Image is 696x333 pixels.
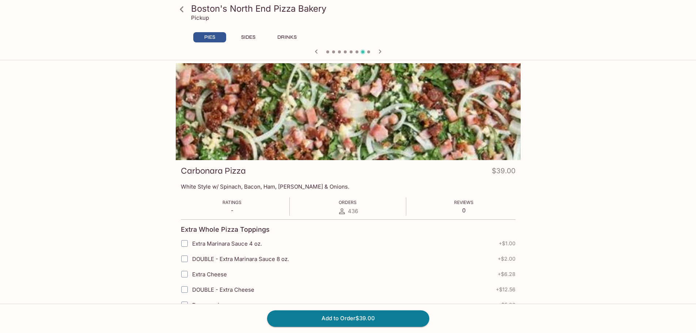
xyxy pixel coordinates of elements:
[192,286,254,293] span: DOUBLE - Extra Cheese
[191,14,209,21] p: Pickup
[454,200,473,205] span: Reviews
[271,32,304,42] button: DRINKS
[496,287,516,292] span: + $12.56
[192,256,289,262] span: DOUBLE - Extra Marinara Sauce 8 oz.
[181,183,516,190] p: White Style w/ Spinach, Bacon, Ham, [PERSON_NAME] & Onions.
[498,256,516,262] span: + $2.00
[339,200,357,205] span: Orders
[192,302,219,309] span: Pepperoni
[193,32,226,42] button: PIES
[223,200,241,205] span: Ratings
[498,302,516,308] span: + $5.00
[499,241,516,246] span: + $1.00
[267,310,429,326] button: Add to Order$39.00
[232,32,265,42] button: SIDES
[498,271,516,277] span: + $6.28
[492,165,516,179] h4: $39.00
[192,271,227,278] span: Extra Cheese
[223,207,241,214] p: -
[348,208,358,215] span: 436
[191,3,518,14] h3: Boston's North End Pizza Bakery
[454,207,473,214] p: 0
[181,226,270,234] h4: Extra Whole Pizza Toppings
[192,240,262,247] span: Extra Marinara Sauce 4 oz.
[181,165,246,177] h3: Carbonara Pizza
[176,63,521,160] div: Carbonara Pizza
